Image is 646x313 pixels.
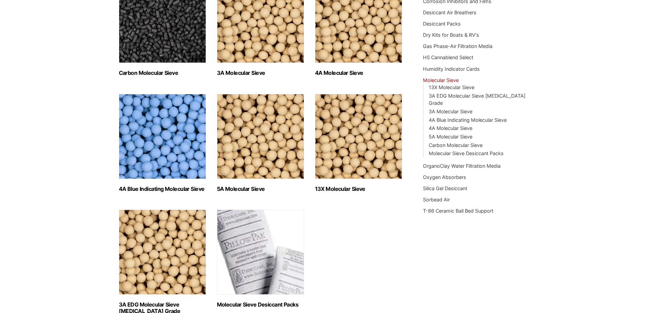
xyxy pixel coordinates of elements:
[429,117,507,123] a: 4A Blue Indicating Molecular Sieve
[119,210,206,295] img: 3A EDG Molecular Sieve Ethanol Grade
[315,70,402,76] h2: 4A Molecular Sieve
[423,43,492,49] a: Gas Phase-Air Filtration Media
[423,10,476,15] a: Desiccant Air Breathers
[315,186,402,192] h2: 13X Molecular Sieve
[315,94,402,179] img: 13X Molecular Sieve
[119,94,206,192] a: Visit product category 4A Blue Indicating Molecular Sieve
[423,32,479,38] a: Dry Kits for Boats & RV's
[429,142,483,148] a: Carbon Molecular Sieve
[423,185,467,191] a: Silica Gel Desiccant
[315,94,402,192] a: Visit product category 13X Molecular Sieve
[217,186,304,192] h2: 5A Molecular Sieve
[423,208,493,214] a: T-86 Ceramic Ball Bed Support
[217,210,304,308] a: Visit product category Molecular Sieve Desiccant Packs
[423,21,461,27] a: Desiccant Packs
[429,150,504,156] a: Molecular Sieve Desiccant Packs
[217,70,304,76] h2: 3A Molecular Sieve
[423,174,466,180] a: Oxygen Absorbers
[217,301,304,308] h2: Molecular Sieve Desiccant Packs
[217,210,304,295] img: Molecular Sieve Desiccant Packs
[119,94,206,179] img: 4A Blue Indicating Molecular Sieve
[217,94,304,192] a: Visit product category 5A Molecular Sieve
[119,70,206,76] h2: Carbon Molecular Sieve
[429,134,472,139] a: 5A Molecular Sieve
[423,163,501,169] a: OrganoClay Water Filtration Media
[423,66,480,72] a: Humidity Indicator Cards
[423,77,459,83] a: Molecular Sieve
[429,109,472,114] a: 3A Molecular Sieve
[429,84,474,90] a: 13X Molecular Sieve
[423,197,450,202] a: Sorbead Air
[217,94,304,179] img: 5A Molecular Sieve
[423,54,473,60] a: HS Cannablend Select
[119,186,206,192] h2: 4A Blue Indicating Molecular Sieve
[429,93,525,106] a: 3A EDG Molecular Sieve [MEDICAL_DATA] Grade
[429,125,472,131] a: 4A Molecular Sieve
